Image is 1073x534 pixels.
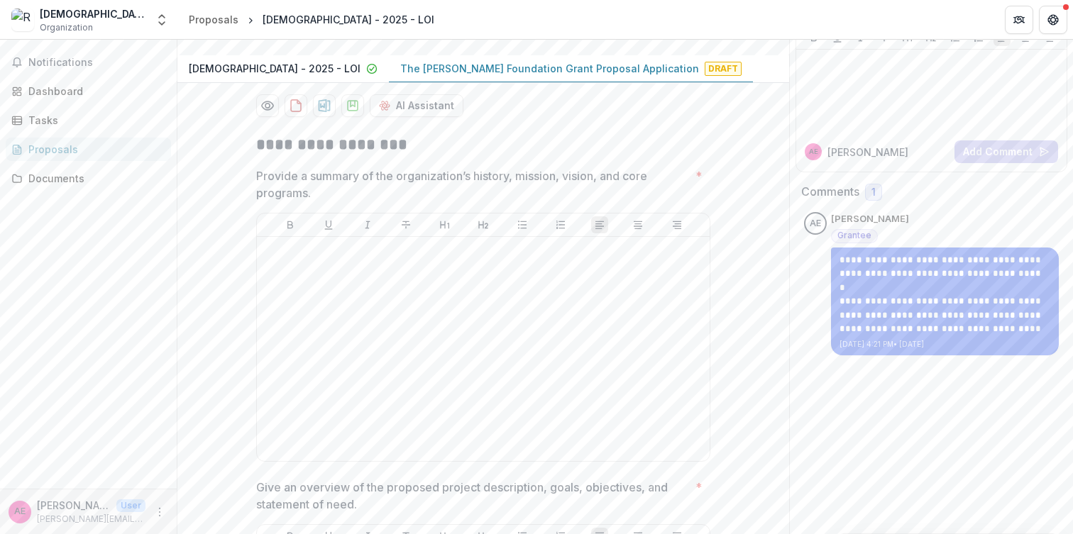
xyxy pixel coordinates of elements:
[40,6,146,21] div: [DEMOGRAPHIC_DATA]
[837,230,871,240] span: Grantee
[629,216,646,233] button: Align Center
[827,145,908,160] p: [PERSON_NAME]
[809,148,818,155] div: Anna English
[320,216,337,233] button: Underline
[256,167,690,201] p: Provide a summary of the organization’s history, mission, vision, and core programs.
[359,216,376,233] button: Italicize
[552,216,569,233] button: Ordered List
[801,185,859,199] h2: Comments
[397,216,414,233] button: Strike
[28,171,160,186] div: Documents
[6,79,171,103] a: Dashboard
[370,94,463,117] button: AI Assistant
[285,94,307,117] button: download-proposal
[28,84,160,99] div: Dashboard
[151,504,168,521] button: More
[954,140,1058,163] button: Add Comment
[1039,6,1067,34] button: Get Help
[400,61,699,76] p: The [PERSON_NAME] Foundation Grant Proposal Application
[6,138,171,161] a: Proposals
[831,212,909,226] p: [PERSON_NAME]
[705,62,742,76] span: Draft
[152,6,172,34] button: Open entity switcher
[37,498,111,513] p: [PERSON_NAME]
[28,57,165,69] span: Notifications
[256,94,279,117] button: Preview 3f368e91-2298-4014-a012-2b2bf69ca3d2-1.pdf
[514,216,531,233] button: Bullet List
[183,9,440,30] nav: breadcrumb
[475,216,492,233] button: Heading 2
[40,21,93,34] span: Organization
[11,9,34,31] img: Resurrection Church
[189,12,238,27] div: Proposals
[28,142,160,157] div: Proposals
[28,113,160,128] div: Tasks
[6,51,171,74] button: Notifications
[840,339,1050,350] p: [DATE] 4:21 PM • [DATE]
[263,12,434,27] div: [DEMOGRAPHIC_DATA] - 2025 - LOI
[282,216,299,233] button: Bold
[6,167,171,190] a: Documents
[1005,6,1033,34] button: Partners
[189,61,361,76] p: [DEMOGRAPHIC_DATA] - 2025 - LOI
[436,216,453,233] button: Heading 1
[341,94,364,117] button: download-proposal
[14,507,26,516] div: Anna English
[591,216,608,233] button: Align Left
[183,9,244,30] a: Proposals
[668,216,686,233] button: Align Right
[313,94,336,117] button: download-proposal
[116,499,145,512] p: User
[256,479,690,513] p: Give an overview of the proposed project description, goals, objectives, and statement of need.
[871,187,876,199] span: 1
[37,513,145,525] p: [PERSON_NAME][EMAIL_ADDRESS][DOMAIN_NAME]
[6,109,171,132] a: Tasks
[810,219,821,228] div: Anna English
